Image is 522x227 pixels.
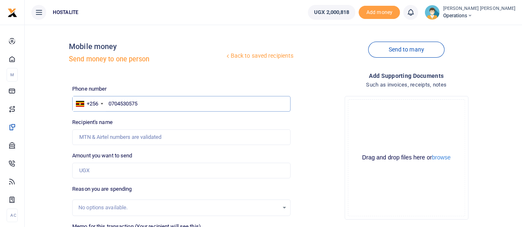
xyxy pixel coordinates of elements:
img: logo-small [7,8,17,18]
h5: Send money to one person [69,55,224,63]
div: Uganda: +256 [73,96,106,111]
label: Phone number [72,85,106,93]
a: Back to saved recipients [224,49,294,63]
span: UGX 2,000,818 [314,8,349,16]
div: +256 [87,100,98,108]
a: Add money [359,9,400,15]
span: Add money [359,6,400,19]
a: UGX 2,000,818 [308,5,355,20]
input: MTN & Airtel numbers are validated [72,129,291,145]
a: profile-user [PERSON_NAME] [PERSON_NAME] Operations [425,5,515,20]
div: File Uploader [345,96,468,220]
div: No options available. [78,204,279,212]
label: Amount you want to send [72,152,132,160]
label: Reason you are spending [72,185,132,193]
label: Recipient's name [72,118,113,126]
li: Toup your wallet [359,6,400,19]
img: profile-user [425,5,439,20]
a: logo-small logo-large logo-large [7,9,17,15]
button: browse [432,154,451,160]
li: Ac [7,208,18,222]
input: Enter phone number [72,96,291,112]
span: Operations [443,12,515,19]
h4: Such as invoices, receipts, notes [297,80,515,89]
div: Drag and drop files here or [348,154,465,161]
span: HOSTALITE [50,9,82,16]
small: [PERSON_NAME] [PERSON_NAME] [443,5,515,12]
li: Wallet ballance [305,5,359,20]
a: Send to many [368,42,444,58]
h4: Add supporting Documents [297,71,515,80]
input: UGX [72,163,291,178]
li: M [7,68,18,82]
h4: Mobile money [69,42,224,51]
